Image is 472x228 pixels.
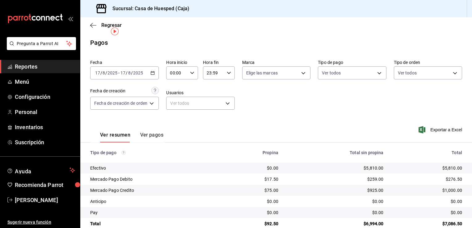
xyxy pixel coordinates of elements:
[126,70,128,75] span: /
[95,70,100,75] input: --
[90,22,122,28] button: Regresar
[100,132,163,142] div: navigation tabs
[17,40,66,47] span: Pregunta a Parrot AI
[105,70,107,75] span: /
[15,167,67,174] span: Ayuda
[394,187,462,193] div: $1,000.00
[226,187,278,193] div: $75.00
[15,78,75,86] span: Menú
[15,93,75,101] span: Configuración
[288,150,384,155] div: Total sin propina
[394,176,462,182] div: $276.50
[203,60,235,65] label: Hora fin
[121,150,126,155] svg: Los pagos realizados con Pay y otras terminales son montos brutos.
[7,37,76,50] button: Pregunta a Parrot AI
[166,91,234,95] label: Usuarios
[288,221,384,227] div: $6,994.00
[102,70,105,75] input: --
[420,126,462,133] button: Exportar a Excel
[15,62,75,71] span: Reportes
[90,209,217,216] div: Pay
[226,176,278,182] div: $17.50
[90,198,217,205] div: Anticipo
[394,198,462,205] div: $0.00
[246,70,278,76] span: Elige las marcas
[226,209,278,216] div: $0.00
[118,70,120,75] span: -
[90,221,217,227] div: Total
[15,138,75,146] span: Suscripción
[107,5,189,12] h3: Sucursal: Casa de Huesped (Caja)
[90,150,217,155] div: Tipo de pago
[318,60,386,65] label: Tipo de pago
[133,70,143,75] input: ----
[120,70,126,75] input: --
[90,165,217,171] div: Efectivo
[394,150,462,155] div: Total
[90,60,159,65] label: Fecha
[288,209,384,216] div: $0.00
[90,187,217,193] div: Mercado Pago Credito
[394,165,462,171] div: $5,810.00
[107,70,118,75] input: ----
[90,38,108,47] div: Pagos
[394,221,462,227] div: $7,086.50
[288,176,384,182] div: $259.00
[394,60,462,65] label: Tipo de orden
[226,198,278,205] div: $0.00
[394,209,462,216] div: $0.00
[226,150,278,155] div: Propina
[111,27,119,35] img: Tooltip marker
[100,132,130,142] button: Ver resumen
[4,45,76,51] a: Pregunta a Parrot AI
[131,70,133,75] span: /
[15,181,75,189] span: Recomienda Parrot
[288,165,384,171] div: $5,810.00
[15,108,75,116] span: Personal
[128,70,131,75] input: --
[242,60,310,65] label: Marca
[100,70,102,75] span: /
[140,132,163,142] button: Ver pagos
[398,70,417,76] span: Ver todos
[166,97,234,110] div: Ver todos
[226,221,278,227] div: $92.50
[94,100,147,106] span: Fecha de creación de orden
[101,22,122,28] span: Regresar
[288,187,384,193] div: $925.00
[68,16,73,21] button: open_drawer_menu
[90,88,125,94] div: Fecha de creación
[7,219,75,226] span: Sugerir nueva función
[15,196,75,204] span: [PERSON_NAME]
[15,123,75,131] span: Inventarios
[166,60,198,65] label: Hora inicio
[288,198,384,205] div: $0.00
[90,176,217,182] div: Mercado Pago Debito
[226,165,278,171] div: $0.00
[322,70,341,76] span: Ver todos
